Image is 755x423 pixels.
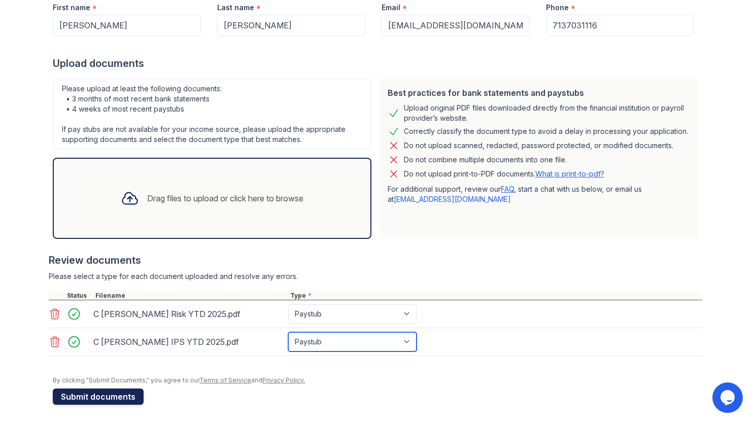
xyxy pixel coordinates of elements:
div: C [PERSON_NAME] Risk YTD 2025.pdf [93,306,284,322]
div: Best practices for bank statements and paystubs [388,87,690,99]
p: For additional support, review our , start a chat with us below, or email us at [388,184,690,204]
div: Please select a type for each document uploaded and resolve any errors. [49,271,702,281]
div: Upload original PDF files downloaded directly from the financial institution or payroll provider’... [404,103,690,123]
div: C [PERSON_NAME] IPS YTD 2025.pdf [93,334,284,350]
div: Upload documents [53,56,702,70]
a: Terms of Service [199,376,251,384]
div: Do not combine multiple documents into one file. [404,154,567,166]
a: FAQ [501,185,514,193]
div: Type [288,292,702,300]
div: Filename [93,292,288,300]
label: First name [53,3,90,13]
button: Submit documents [53,389,144,405]
label: Phone [546,3,569,13]
div: Drag files to upload or click here to browse [147,192,303,204]
a: [EMAIL_ADDRESS][DOMAIN_NAME] [394,195,511,203]
div: By clicking "Submit Documents," you agree to our and [53,376,702,384]
div: Review documents [49,253,702,267]
p: Do not upload print-to-PDF documents. [404,169,604,179]
iframe: chat widget [712,382,745,413]
div: Please upload at least the following documents: • 3 months of most recent bank statements • 4 wee... [53,79,371,150]
div: Do not upload scanned, redacted, password protected, or modified documents. [404,139,673,152]
a: What is print-to-pdf? [535,169,604,178]
div: Correctly classify the document type to avoid a delay in processing your application. [404,125,688,137]
div: Status [65,292,93,300]
label: Last name [217,3,254,13]
a: Privacy Policy. [262,376,305,384]
label: Email [382,3,400,13]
